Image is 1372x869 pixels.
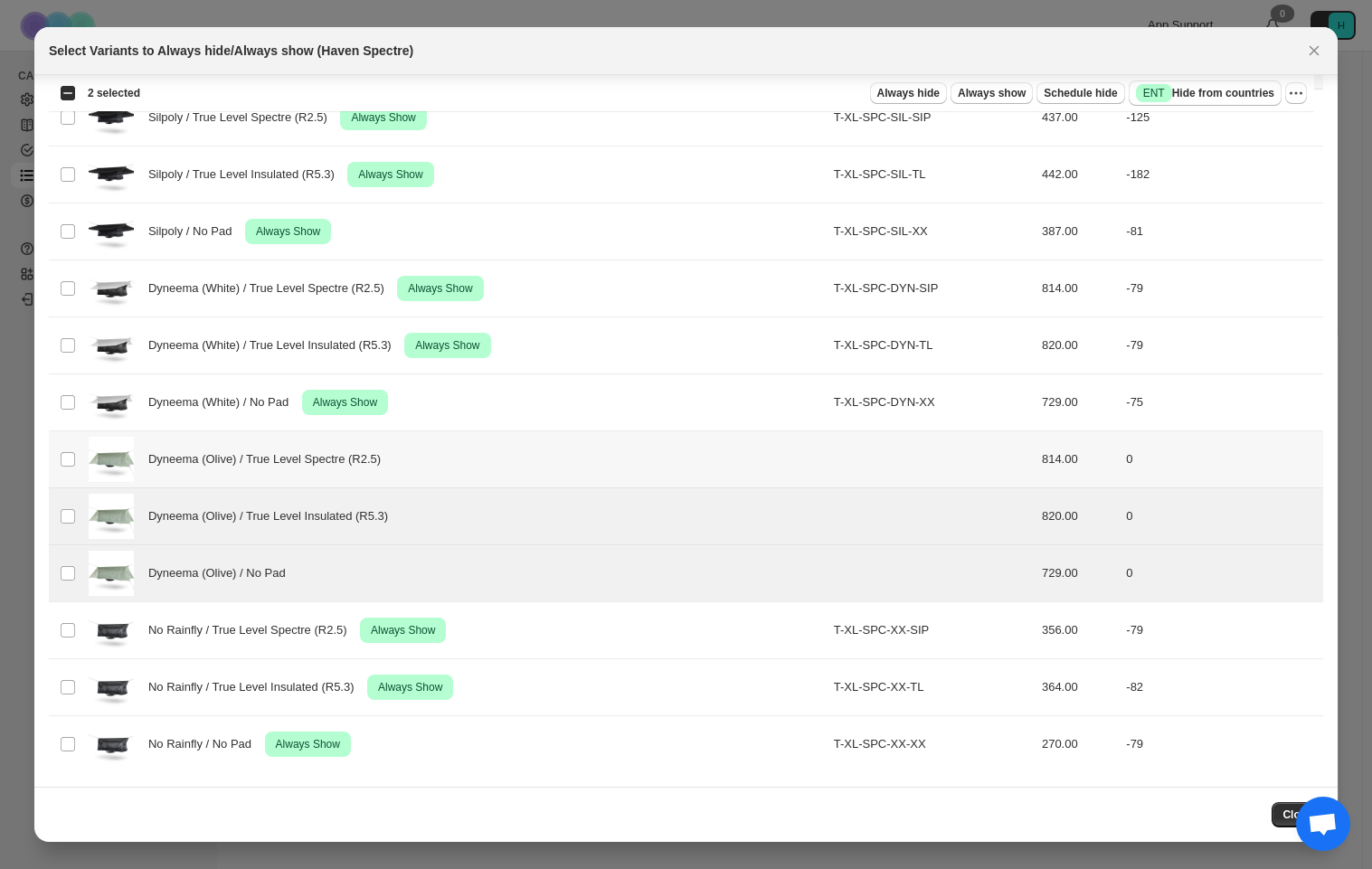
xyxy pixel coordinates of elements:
td: T-XL-SPC-DYN-TL [828,317,1036,374]
td: -75 [1121,374,1323,431]
td: 814.00 [1036,431,1121,488]
button: Always hide [870,82,947,104]
td: -79 [1121,317,1323,374]
td: T-XL-SPC-DYN-XX [828,374,1036,431]
img: HavenSpectre-SilpolyFlyPartialGuyout.jpg [89,152,134,197]
span: Always Show [367,619,439,641]
span: Always Show [355,164,426,185]
td: 729.00 [1036,374,1121,431]
span: Dyneema (Olive) / No Pad [148,564,296,582]
span: Close [1282,808,1312,822]
td: 0 [1121,431,1323,488]
span: Dyneema (Olive) / True Level Spectre (R2.5) [148,450,391,468]
span: Schedule hide [1044,86,1117,100]
span: Always show [958,86,1026,100]
button: SuccessENTHide from countries [1129,80,1282,106]
button: Always show [951,82,1033,104]
span: Silpoly / No Pad [148,222,241,241]
td: 442.00 [1036,146,1121,203]
td: 356.00 [1036,602,1121,659]
span: Always hide [877,86,940,100]
td: 820.00 [1036,317,1121,374]
td: 0 [1121,545,1323,602]
td: 729.00 [1036,545,1121,602]
button: More actions [1285,82,1307,104]
td: -81 [1121,203,1323,260]
img: HavenSpectreDyneemaFlyFullguyout.png [89,323,134,368]
span: No Rainfly / True Level Spectre (R2.5) [148,621,357,639]
img: HavenSpectre-SilpolyFlyPartialGuyout.jpg [89,209,134,254]
td: 364.00 [1036,659,1121,716]
span: Always Show [404,278,476,299]
img: SpectreDyneemaOliveRainfly.png [89,437,134,482]
span: Always Show [412,335,483,356]
h2: Select Variants to Always hide/Always show (Haven Spectre) [49,42,413,60]
td: -125 [1121,90,1323,146]
span: Silpoly / True Level Spectre (R2.5) [148,109,337,127]
div: Open chat [1296,797,1350,851]
span: No Rainfly / No Pad [148,735,261,753]
span: Dyneema (White) / True Level Insulated (R5.3) [148,336,402,354]
td: 0 [1121,488,1323,545]
td: T-XL-SPC-SIL-SIP [828,90,1036,146]
img: HavenSpectre-SilpolyFlyPartialGuyout.jpg [89,95,134,140]
img: HavenSpectre-NoRainfly.jpg [89,722,134,767]
img: HavenSpectreDyneemaFlyFullguyout.png [89,380,134,425]
span: No Rainfly / True Level Insulated (R5.3) [148,678,364,696]
span: Always Show [309,392,381,413]
td: 814.00 [1036,260,1121,317]
button: Close [1301,38,1327,63]
td: T-XL-SPC-SIL-TL [828,146,1036,203]
td: 437.00 [1036,90,1121,146]
span: Hide from countries [1136,84,1274,102]
img: SpectreDyneemaOliveRainfly.png [89,494,134,539]
span: Silpoly / True Level Insulated (R5.3) [148,165,345,184]
span: Always Show [347,107,419,128]
img: HavenSpectre-NoRainfly.jpg [89,665,134,710]
td: -182 [1121,146,1323,203]
td: T-XL-SPC-SIL-XX [828,203,1036,260]
button: Close [1272,802,1323,827]
span: Always Show [252,221,324,242]
span: 2 selected [88,86,140,100]
span: ENT [1143,86,1165,100]
td: 820.00 [1036,488,1121,545]
td: 270.00 [1036,716,1121,773]
img: SpectreDyneemaOliveRainfly.png [89,551,134,596]
span: Dyneema (Olive) / True Level Insulated (R5.3) [148,507,398,525]
td: T-XL-SPC-XX-SIP [828,602,1036,659]
button: Schedule hide [1036,82,1124,104]
span: Dyneema (White) / No Pad [148,393,298,411]
td: 387.00 [1036,203,1121,260]
td: T-XL-SPC-DYN-SIP [828,260,1036,317]
img: HavenSpectreDyneemaFlyFullguyout.png [89,266,134,311]
span: Always Show [272,733,344,755]
td: T-XL-SPC-XX-XX [828,716,1036,773]
td: -79 [1121,716,1323,773]
td: -79 [1121,260,1323,317]
td: -79 [1121,602,1323,659]
img: HavenSpectre-NoRainfly.jpg [89,608,134,653]
span: Dyneema (White) / True Level Spectre (R2.5) [148,279,394,298]
td: T-XL-SPC-XX-TL [828,659,1036,716]
span: Always Show [374,676,446,698]
td: -82 [1121,659,1323,716]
